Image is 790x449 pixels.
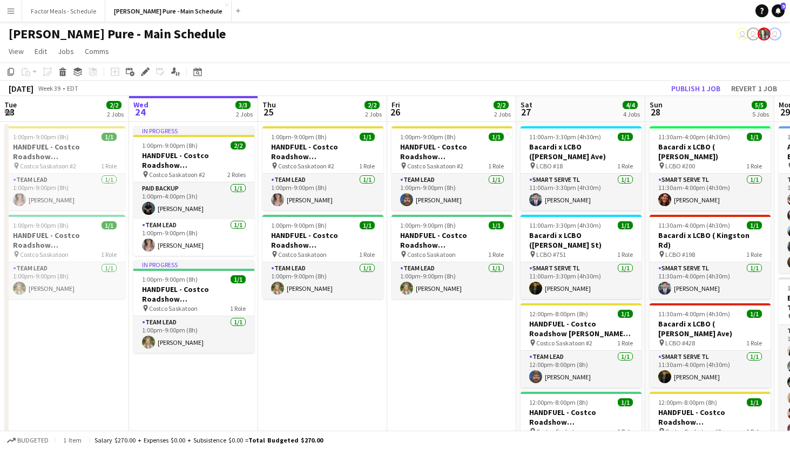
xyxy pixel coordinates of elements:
span: 24 [132,106,148,118]
span: 1/1 [747,133,762,141]
span: 1/1 [618,398,633,406]
span: 1 Role [746,250,762,258]
app-job-card: 11:00am-3:30pm (4h30m)1/1Bacardi x LCBO ([PERSON_NAME] Ave) LCBO #181 RoleSmart Serve TL1/111:00a... [521,126,642,210]
span: 1/1 [747,310,762,318]
span: 1/1 [231,275,246,283]
h3: HANDFUEL - Costco Roadshow [PERSON_NAME], [GEOGRAPHIC_DATA] [521,319,642,338]
a: Edit [30,44,51,58]
span: 2/2 [106,101,121,109]
span: 1 Role [746,339,762,347]
span: LCBO #428 [665,339,695,347]
span: 1:00pm-9:00pm (8h) [13,133,69,141]
span: Total Budgeted $270.00 [248,436,323,444]
h3: Bacardi x LCBO ( Kingston Rd) [650,230,771,250]
app-user-avatar: Leticia Fayzano [747,28,760,40]
h3: HANDFUEL - Costco Roadshow [GEOGRAPHIC_DATA], [GEOGRAPHIC_DATA] [262,230,383,250]
app-card-role: Team Lead1/11:00pm-9:00pm (8h)[PERSON_NAME] [4,174,125,210]
app-card-role: Smart Serve TL1/111:00am-3:30pm (4h30m)[PERSON_NAME] [521,174,642,210]
a: View [4,44,28,58]
app-card-role: Smart Serve TL1/111:30am-4:00pm (4h30m)[PERSON_NAME] [650,174,771,210]
span: 11:00am-3:30pm (4h30m) [529,133,601,141]
span: Costco Saskatoon [278,250,327,258]
app-job-card: 1:00pm-9:00pm (8h)1/1HANDFUEL - Costco Roadshow [GEOGRAPHIC_DATA], [GEOGRAPHIC_DATA] Costco Saska... [4,126,125,210]
span: Comms [85,46,109,56]
app-card-role: Smart Serve TL1/111:30am-4:00pm (4h30m)[PERSON_NAME] [650,351,771,387]
h3: HANDFUEL - Costco Roadshow [GEOGRAPHIC_DATA], [GEOGRAPHIC_DATA] [521,407,642,427]
app-job-card: 1:00pm-9:00pm (8h)1/1HANDFUEL - Costco Roadshow [GEOGRAPHIC_DATA], [GEOGRAPHIC_DATA] Costco Saska... [391,126,512,210]
span: 12:00pm-8:00pm (8h) [529,398,588,406]
span: Edit [35,46,47,56]
h3: Bacardi x LCBO ( [PERSON_NAME] Ave) [650,319,771,338]
app-user-avatar: Tifany Scifo [768,28,781,40]
app-job-card: 1:00pm-9:00pm (8h)1/1HANDFUEL - Costco Roadshow [GEOGRAPHIC_DATA], [GEOGRAPHIC_DATA] Costco Saska... [391,215,512,299]
a: Jobs [53,44,78,58]
span: 1 item [59,436,85,444]
span: 1:00pm-9:00pm (8h) [13,221,69,229]
span: 1/1 [102,133,117,141]
span: 2 Roles [227,171,246,179]
span: Costco Saskatoon [149,304,198,312]
span: 1 Role [359,250,375,258]
span: Fri [391,100,400,110]
span: 3/3 [235,101,251,109]
app-card-role: Team Lead1/11:00pm-9:00pm (8h)[PERSON_NAME] [262,262,383,299]
div: 2 Jobs [365,110,382,118]
app-job-card: In progress1:00pm-9:00pm (8h)1/1HANDFUEL - Costco Roadshow [GEOGRAPHIC_DATA], [GEOGRAPHIC_DATA] C... [133,260,254,353]
span: Costco Saskatoon [20,250,69,258]
span: 1:00pm-9:00pm (8h) [142,275,198,283]
span: 11:00am-3:30pm (4h30m) [529,221,601,229]
h3: HANDFUEL - Costco Roadshow [GEOGRAPHIC_DATA], [GEOGRAPHIC_DATA] [391,142,512,161]
span: Sat [521,100,532,110]
div: 11:30am-4:00pm (4h30m)1/1Bacardi x LCBO ( Kingston Rd) LCBO #1981 RoleSmart Serve TL1/111:30am-4:... [650,215,771,299]
span: 1 Role [746,162,762,170]
span: 26 [390,106,400,118]
span: 1 Role [230,304,246,312]
div: In progress [133,126,254,135]
span: 1:00pm-9:00pm (8h) [400,221,456,229]
div: 11:00am-3:30pm (4h30m)1/1Bacardi x LCBO ([PERSON_NAME] St) LCBO #7511 RoleSmart Serve TL1/111:00a... [521,215,642,299]
span: LCBO #198 [665,250,695,258]
span: Thu [262,100,276,110]
span: 1 Role [488,162,504,170]
div: 1:00pm-9:00pm (8h)1/1HANDFUEL - Costco Roadshow [GEOGRAPHIC_DATA], [GEOGRAPHIC_DATA] Costco Saska... [4,215,125,299]
a: Comms [80,44,113,58]
span: 1/1 [747,398,762,406]
span: 2/2 [494,101,509,109]
span: 28 [648,106,663,118]
span: 1:00pm-9:00pm (8h) [400,133,456,141]
span: 1/1 [360,221,375,229]
h3: HANDFUEL - Costco Roadshow [GEOGRAPHIC_DATA], [GEOGRAPHIC_DATA] [391,230,512,250]
span: Jobs [58,46,74,56]
span: Wed [133,100,148,110]
span: 2/2 [231,141,246,149]
h3: Bacardi x LCBO ( [PERSON_NAME]) [650,142,771,161]
button: Publish 1 job [667,81,725,96]
span: 1 Role [617,427,633,436]
app-card-role: Smart Serve TL1/111:00am-3:30pm (4h30m)[PERSON_NAME] [521,262,642,299]
h3: Bacardi x LCBO ([PERSON_NAME] St) [521,230,642,250]
app-card-role: Team Lead1/11:00pm-9:00pm (8h)[PERSON_NAME] [391,174,512,210]
app-job-card: 11:30am-4:00pm (4h30m)1/1Bacardi x LCBO ( [PERSON_NAME]) LCBO #2001 RoleSmart Serve TL1/111:30am-... [650,126,771,210]
span: 1/1 [618,133,633,141]
app-job-card: 12:00pm-8:00pm (8h)1/1HANDFUEL - Costco Roadshow [PERSON_NAME], [GEOGRAPHIC_DATA] Costco Saskatoo... [521,303,642,387]
h3: Bacardi x LCBO ([PERSON_NAME] Ave) [521,142,642,161]
span: 1 Role [101,162,117,170]
app-card-role: Team Lead1/112:00pm-8:00pm (8h)[PERSON_NAME] [521,351,642,387]
app-card-role: Team Lead1/11:00pm-9:00pm (8h)[PERSON_NAME] [4,262,125,299]
span: 1:00pm-9:00pm (8h) [271,133,327,141]
span: Tue [4,100,17,110]
span: Costco Saskatoon #2 [536,339,592,347]
span: 1/1 [489,221,504,229]
span: 11:30am-4:00pm (4h30m) [658,221,730,229]
span: Costco Saskatoon #2 [278,162,334,170]
span: 1 Role [101,250,117,258]
span: View [9,46,24,56]
span: 1 Role [617,339,633,347]
app-card-role: Paid Backup1/11:00pm-4:00pm (3h)[PERSON_NAME] [133,182,254,219]
div: In progress1:00pm-9:00pm (8h)2/2HANDFUEL - Costco Roadshow [GEOGRAPHIC_DATA], [GEOGRAPHIC_DATA] C... [133,126,254,256]
div: EDT [67,84,78,92]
